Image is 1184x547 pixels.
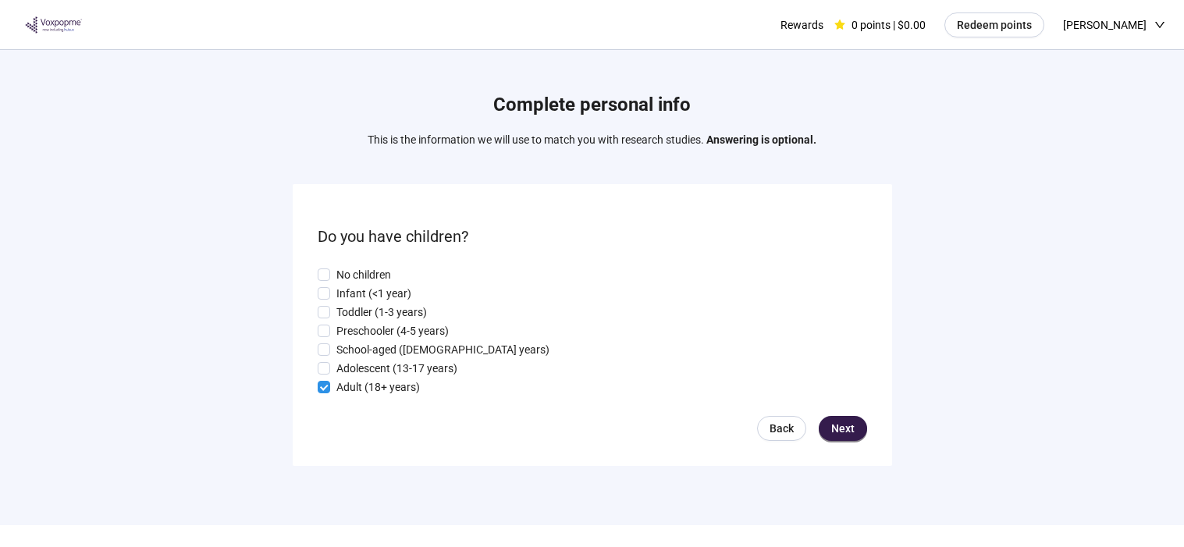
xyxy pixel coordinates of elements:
button: Next [819,416,867,441]
p: Toddler (1-3 years) [336,304,427,321]
a: Back [757,416,806,441]
p: No children [336,266,391,283]
span: Next [831,420,855,437]
p: This is the information we will use to match you with research studies. [368,131,816,148]
span: Back [770,420,794,437]
p: Adolescent (13-17 years) [336,360,457,377]
span: Redeem points [957,16,1032,34]
p: Do you have children? [318,225,867,249]
p: School-aged ([DEMOGRAPHIC_DATA] years) [336,341,549,358]
p: Preschooler (4-5 years) [336,322,449,339]
h1: Complete personal info [368,91,816,120]
span: star [834,20,845,30]
button: Redeem points [944,12,1044,37]
strong: Answering is optional. [706,133,816,146]
p: Infant (<1 year) [336,285,411,302]
p: Adult (18+ years) [336,378,420,396]
span: down [1154,20,1165,30]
